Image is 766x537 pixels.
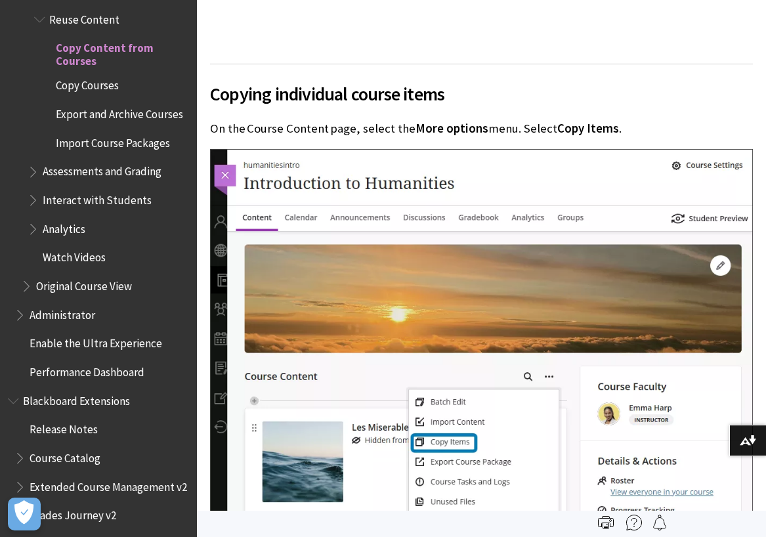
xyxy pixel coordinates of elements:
[598,515,614,530] img: Print
[43,161,161,179] span: Assessments and Grading
[49,9,119,26] span: Reuse Content
[56,37,188,68] span: Copy Content from Courses
[43,189,152,207] span: Interact with Students
[30,447,100,465] span: Course Catalog
[415,121,488,136] span: More options
[43,218,85,236] span: Analytics
[30,504,116,522] span: Grades Journey v2
[210,149,753,530] img: Image of the More options menu on the Course Content page with Copy Items highlighted
[557,121,619,136] span: Copy Items
[8,498,41,530] button: Abrir preferencias
[626,515,642,530] img: More help
[56,103,183,121] span: Export and Archive Courses
[30,418,98,436] span: Release Notes
[210,80,753,108] span: Copying individual course items
[56,132,170,150] span: Import Course Packages
[43,247,106,265] span: Watch Videos
[210,120,753,137] p: On the Course Content page, select the menu. Select .
[30,304,95,322] span: Administrator
[30,333,162,351] span: Enable the Ultra Experience
[36,275,132,293] span: Original Course View
[30,361,144,379] span: Performance Dashboard
[23,390,130,408] span: Blackboard Extensions
[56,75,119,93] span: Copy Courses
[652,515,668,530] img: Follow this page
[30,476,187,494] span: Extended Course Management v2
